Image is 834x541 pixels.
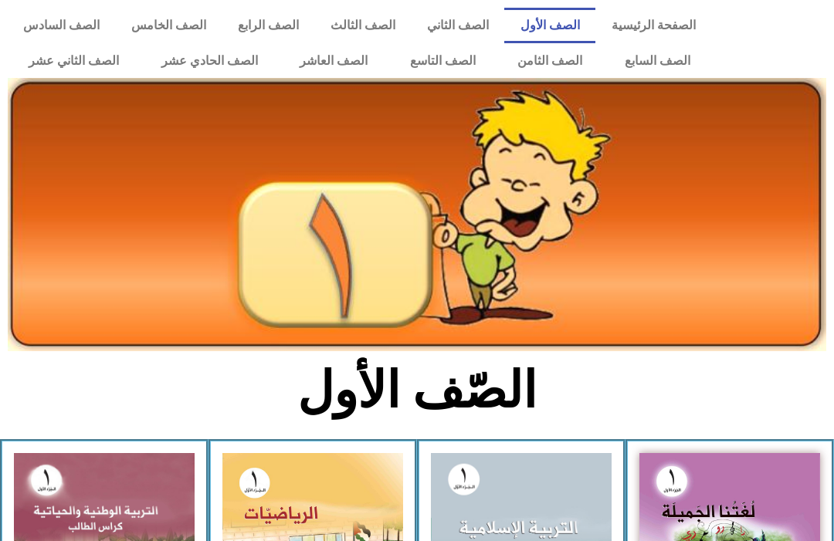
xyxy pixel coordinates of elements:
[497,43,604,79] a: الصف الثامن
[603,43,711,79] a: الصف السابع
[222,8,315,43] a: الصف الرابع
[8,43,141,79] a: الصف الثاني عشر
[140,43,279,79] a: الصف الحادي عشر
[116,8,222,43] a: الصف الخامس
[315,8,412,43] a: الصف الثالث
[411,8,504,43] a: الصف الثاني
[8,8,116,43] a: الصف السادس
[595,8,711,43] a: الصفحة الرئيسية
[162,360,673,421] h2: الصّف الأول
[504,8,595,43] a: الصف الأول
[388,43,497,79] a: الصف التاسع
[279,43,389,79] a: الصف العاشر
